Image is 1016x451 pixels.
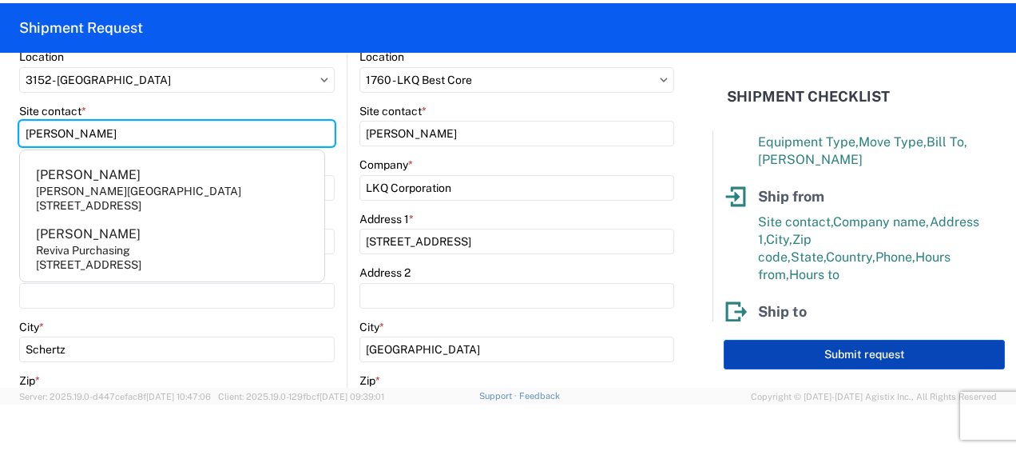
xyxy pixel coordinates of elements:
label: Address 1 [359,212,414,226]
span: Copyright © [DATE]-[DATE] Agistix Inc., All Rights Reserved [751,389,997,404]
div: [STREET_ADDRESS] [36,257,141,272]
span: Ship from [758,188,824,205]
span: Hours to [789,267,839,282]
a: Feedback [519,391,560,401]
input: Select [19,67,335,93]
span: Country, [826,249,875,265]
h2: Shipment Checklist [727,87,890,106]
div: [PERSON_NAME][GEOGRAPHIC_DATA] [36,184,241,198]
label: Company [359,158,413,172]
span: Bill To, [927,134,967,150]
label: Site contact [359,104,427,118]
div: [PERSON_NAME] [36,166,141,184]
a: Support [479,391,519,401]
span: Ship to [758,303,807,320]
label: Zip [19,373,40,388]
h2: Shipment Request [19,18,143,38]
span: Server: 2025.19.0-d447cefac8f [19,392,211,401]
span: Site contact, [758,214,833,229]
span: Phone, [875,249,915,265]
label: Location [359,50,404,64]
label: Zip [359,373,380,388]
span: Client: 2025.19.0-129fbcf [218,392,384,401]
span: Equipment Type, [758,134,859,150]
div: Reviva Purchasing [36,243,130,257]
label: Location [19,50,64,64]
label: Site contact [19,104,86,118]
label: City [359,320,384,334]
span: City, [766,232,792,247]
span: [PERSON_NAME] [758,152,863,167]
span: State, [791,249,826,265]
span: Company name, [833,214,930,229]
label: Address 2 [359,265,411,280]
button: Submit request [724,340,1005,369]
input: Select [359,67,674,93]
span: [DATE] 09:39:01 [319,392,384,401]
span: Move Type, [859,134,927,150]
span: [DATE] 10:47:06 [146,392,211,401]
label: City [19,320,44,334]
div: [PERSON_NAME] [36,225,141,243]
div: [STREET_ADDRESS] [36,198,141,213]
